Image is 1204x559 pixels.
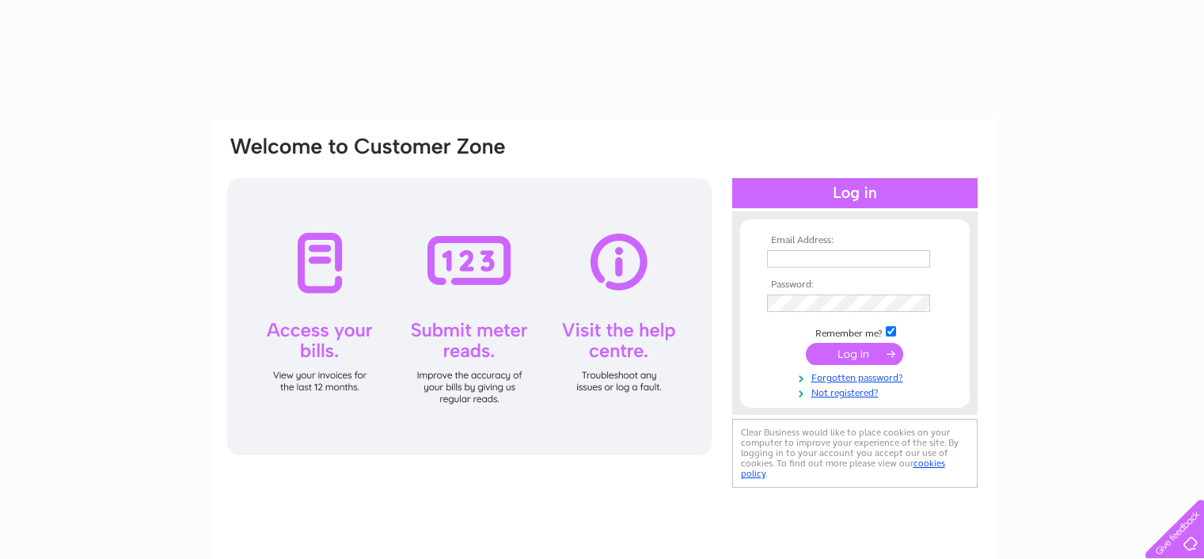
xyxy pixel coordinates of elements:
[763,279,947,291] th: Password:
[767,384,947,399] a: Not registered?
[767,369,947,384] a: Forgotten password?
[741,458,945,479] a: cookies policy
[806,343,903,365] input: Submit
[763,324,947,340] td: Remember me?
[763,235,947,246] th: Email Address:
[732,419,978,488] div: Clear Business would like to place cookies on your computer to improve your experience of the sit...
